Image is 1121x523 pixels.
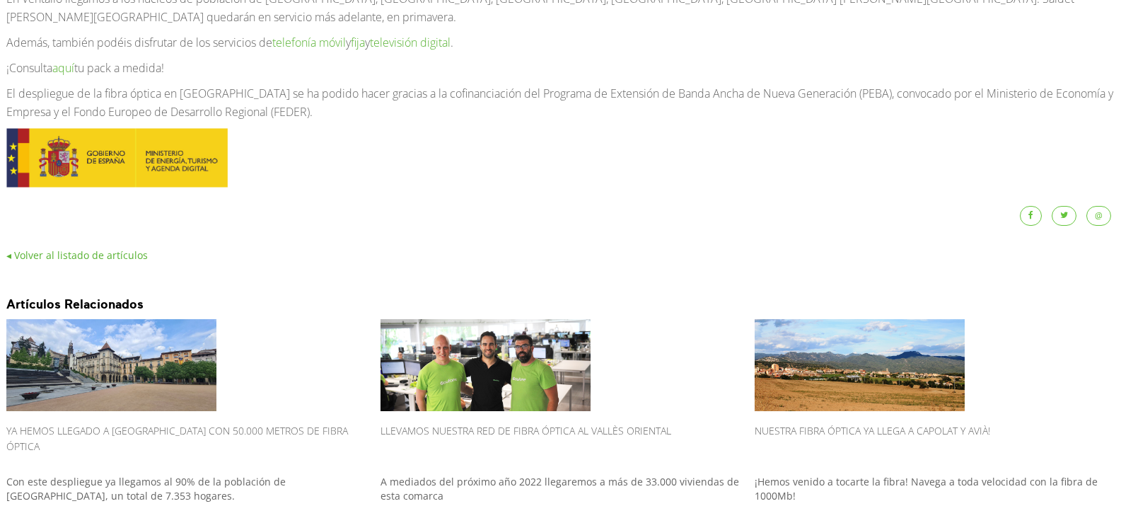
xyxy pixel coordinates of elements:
[755,319,965,411] img: ...
[6,84,1115,121] p: El despliegue de la fibra óptica en [GEOGRAPHIC_DATA] se ha podido hacer gracias a la cofinanciac...
[370,35,451,50] a: televisión digital
[381,418,740,468] h2: Llevamos nuestra red de fibra óptica al Vallès Oriental
[755,418,1115,468] h2: Nuestra fibra óptica ya llega a Capolat y Avià!
[6,319,216,411] img: ...
[351,35,365,50] a: fija
[52,60,74,76] a: aquí
[6,248,148,262] a: ◂ Volver al listado de artículos
[272,35,346,50] a: telefonía móvil
[6,297,144,311] span: Artículos Relacionados
[1086,206,1111,226] a: @
[6,128,228,188] img: logo%20PEBA-01.jpg
[6,59,1115,77] p: ¡Consulta tu pack a medida!
[6,418,366,468] h2: Ya hemos llegado a [GEOGRAPHIC_DATA] con 50.000 metros de fibra óptica
[381,319,591,411] img: ...
[6,33,1115,52] p: Además, también podéis disfrutar de los servicios de y y .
